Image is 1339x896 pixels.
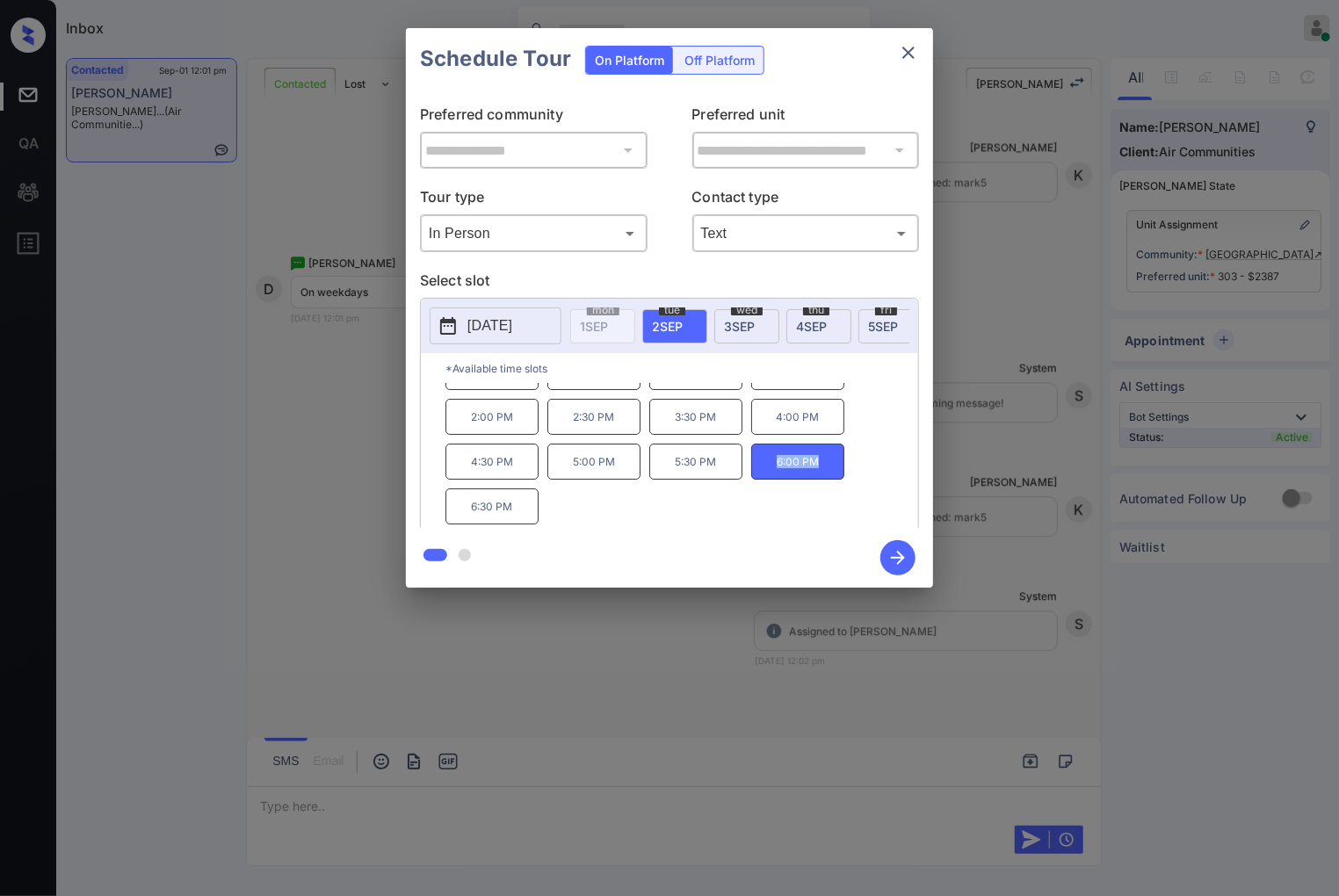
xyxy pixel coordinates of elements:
[424,219,643,248] div: In Person
[692,186,920,214] p: Contact type
[724,319,755,334] span: 3 SEP
[692,104,920,132] p: Preferred unit
[547,399,641,435] p: 2:30 PM
[891,35,926,70] button: close
[858,309,923,343] div: date-select
[676,47,764,74] div: Off Platform
[786,309,851,343] div: date-select
[714,309,779,343] div: date-select
[870,535,926,581] button: btn-next
[751,399,844,435] p: 4:00 PM
[649,444,742,480] p: 5:30 PM
[652,319,683,334] span: 2 SEP
[751,444,844,480] p: 6:00 PM
[649,399,742,435] p: 3:30 PM
[642,309,707,343] div: date-select
[697,219,916,248] div: Text
[445,444,539,480] p: 4:30 PM
[659,305,685,315] span: tue
[420,270,919,298] p: Select slot
[868,319,898,334] span: 5 SEP
[875,305,897,315] span: fri
[445,399,539,435] p: 2:00 PM
[445,488,539,524] p: 6:30 PM
[420,186,648,214] p: Tour type
[803,305,829,315] span: thu
[586,47,673,74] div: On Platform
[731,305,763,315] span: wed
[406,28,585,90] h2: Schedule Tour
[467,315,512,336] p: [DATE]
[430,307,561,344] button: [DATE]
[796,319,827,334] span: 4 SEP
[547,444,641,480] p: 5:00 PM
[445,353,918,384] p: *Available time slots
[420,104,648,132] p: Preferred community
